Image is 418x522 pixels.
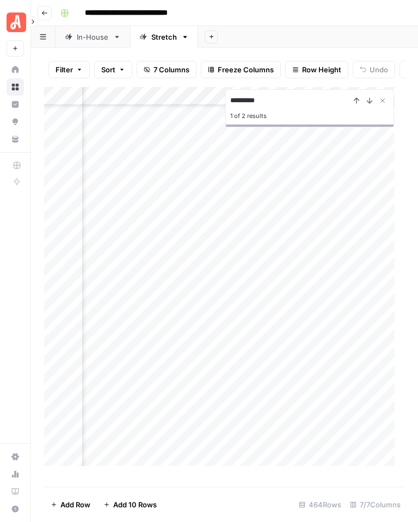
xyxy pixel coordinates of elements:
button: Close Search [376,94,389,107]
div: 464 Rows [294,496,346,513]
span: Freeze Columns [218,64,274,75]
span: 7 Columns [153,64,189,75]
a: Opportunities [7,113,24,130]
div: In-House [77,32,109,42]
a: Insights [7,96,24,113]
span: Add Row [60,499,90,510]
button: 7 Columns [137,61,196,78]
a: Usage [7,465,24,483]
a: Learning Hub [7,483,24,500]
button: Help + Support [7,500,24,518]
button: Previous Result [350,94,363,107]
a: Browse [7,78,24,96]
span: Sort [101,64,115,75]
button: Sort [94,61,132,78]
span: Filter [56,64,73,75]
a: Your Data [7,130,24,148]
span: Add 10 Rows [113,499,157,510]
button: Next Result [363,94,376,107]
span: Row Height [302,64,341,75]
div: 7/7 Columns [346,496,405,513]
button: Workspace: Angi [7,9,24,36]
a: In-House [56,26,130,48]
button: Row Height [285,61,348,78]
div: Stretch [151,32,177,42]
button: Add Row [44,496,97,513]
button: Undo [353,61,395,78]
button: Filter [48,61,90,78]
div: 1 of 2 results [230,109,389,122]
span: Undo [370,64,388,75]
a: Stretch [130,26,198,48]
img: Angi Logo [7,13,26,32]
a: Settings [7,448,24,465]
a: Home [7,61,24,78]
button: Freeze Columns [201,61,281,78]
button: Add 10 Rows [97,496,163,513]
